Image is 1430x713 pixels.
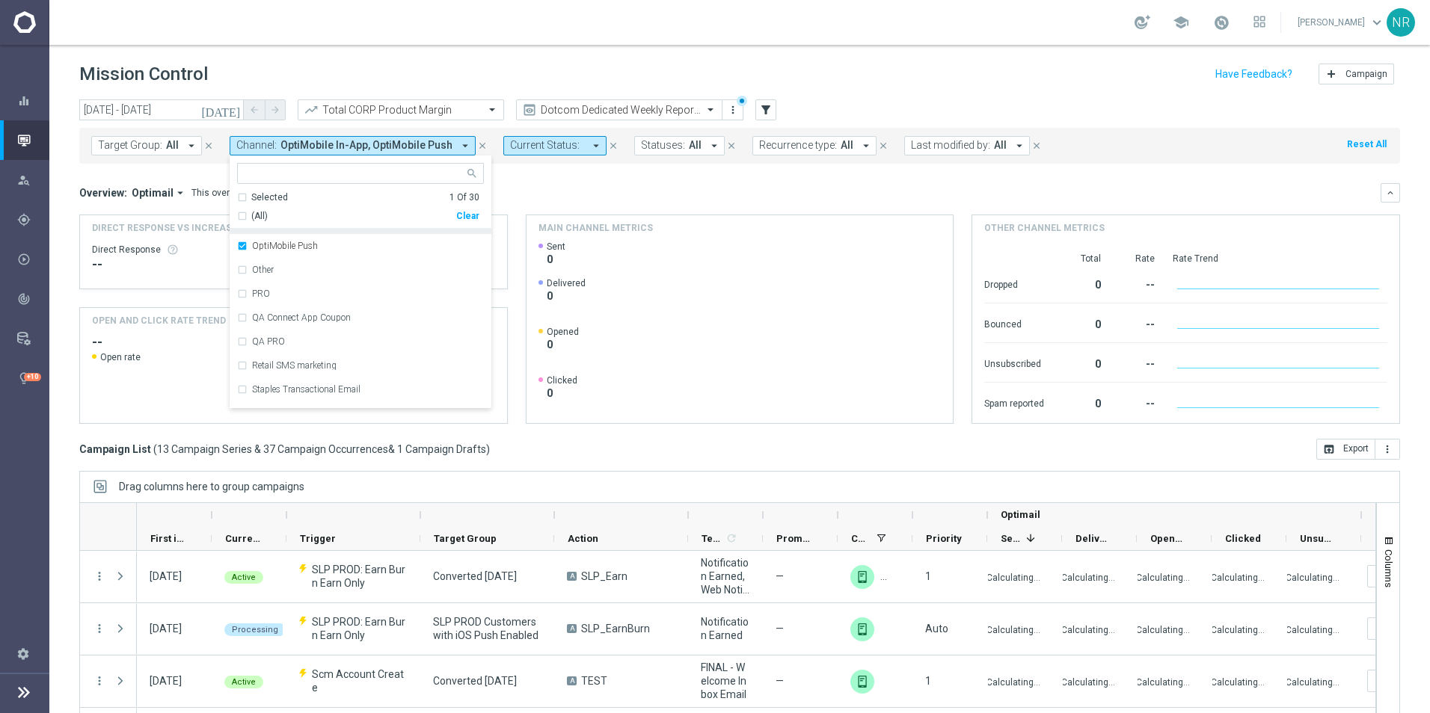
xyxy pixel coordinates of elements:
label: QA Connect App Coupon [252,313,351,322]
i: close [726,141,737,151]
span: Scm Account Create [312,667,408,694]
div: PRO [237,282,484,306]
button: add Campaign [1319,64,1394,84]
i: lightbulb [17,371,31,385]
i: arrow_drop_down [1013,139,1026,152]
span: A [567,676,577,685]
div: Execute [17,253,49,266]
i: close [878,141,889,151]
button: more_vert [93,622,106,635]
span: Promotions [776,533,812,544]
button: Channel: OptiMobile In-App, OptiMobile Push arrow_drop_down [230,136,476,155]
span: SLP PROD: Earn Burn Earn Only [312,563,408,590]
p: Calculating... [1061,622,1115,636]
label: OptiMobile Push [252,241,318,250]
i: trending_up [304,102,319,117]
input: Select date range [79,99,244,120]
span: Channel [851,533,871,544]
div: Mission Control [16,135,49,146]
i: play_circle_outline [17,253,31,266]
button: lightbulb Optibot +10 [16,372,49,384]
div: Bounced [984,311,1044,335]
i: settings [16,646,30,660]
button: open_in_browser Export [1316,439,1375,460]
button: gps_fixed Plan [16,214,49,226]
div: Web Push Notifications [880,565,904,589]
img: OptiMobile Push [850,617,874,641]
span: Increase [1375,533,1400,544]
button: close [607,138,620,154]
h4: Main channel metrics [538,221,653,235]
i: track_changes [17,292,31,306]
div: play_circle_outline Execute [16,253,49,265]
p: Calculating... [1286,622,1340,636]
div: -- [92,256,223,274]
h3: Overview: [79,186,127,200]
span: Clicked [547,374,577,386]
button: more_vert [93,674,106,688]
span: A [567,572,577,581]
button: Statuses: All arrow_drop_down [634,136,725,155]
div: This overview shows data of campaigns executed via Optimail [191,186,450,200]
i: arrow_back [249,105,260,115]
p: Calculating... [1061,570,1115,584]
i: arrow_drop_down [859,139,873,152]
h3: Campaign List [79,442,490,456]
colored-tag: Active [224,674,263,688]
p: Calculating... [986,570,1040,584]
i: arrow_drop_down [589,139,603,152]
button: Recurrence type: All arrow_drop_down [752,136,877,155]
button: arrow_forward [265,99,286,120]
span: Drag columns here to group campaigns [119,481,304,493]
span: Opened [1150,533,1186,544]
div: Total [1062,253,1101,265]
div: person_search Explore [16,174,49,186]
div: 10 Aug 2025, Sunday [150,674,182,688]
img: OptiMobile In-App [850,670,874,694]
div: Mission Control [17,120,49,160]
i: keyboard_arrow_down [1385,188,1396,198]
span: Sent [1001,533,1020,544]
input: Have Feedback? [1215,69,1292,79]
button: close [1030,138,1043,154]
ng-dropdown-panel: Options list [230,191,491,409]
button: Reset All [1345,136,1388,152]
div: Other [237,258,484,282]
div: Rate Trend [1173,253,1387,265]
button: [DATE] [199,99,244,122]
span: Current Status: [510,139,580,152]
span: 0 [547,338,579,351]
span: SLP PROD: Earn Burn Earn Only [312,615,408,642]
i: arrow_drop_down [458,139,472,152]
p: Calculating... [1136,674,1190,688]
div: Staples.com Web Push [237,401,484,425]
span: All [841,139,853,152]
span: 1 [925,675,931,687]
span: school [1173,14,1189,31]
span: Auto [925,623,948,635]
div: Analyze [17,292,49,306]
button: equalizer Dashboard [16,95,49,107]
div: Data Studio [16,333,49,345]
div: 10 Aug 2025, Sunday [150,622,182,635]
span: Converted Today [433,570,517,583]
h2: -- [92,333,281,351]
span: Notification Earned, Web Notification Earned [701,556,750,596]
button: Optimail arrow_drop_down [127,186,191,200]
button: filter_alt [755,99,776,120]
span: All [689,139,702,152]
i: close [1031,141,1042,151]
span: All [166,139,179,152]
i: filter_alt [759,103,773,117]
i: close [203,141,214,151]
span: keyboard_arrow_down [1369,14,1385,31]
div: Dashboard [17,81,49,120]
div: OptiMobile Push [850,565,874,589]
div: Explore [17,173,49,187]
i: person_search [17,173,31,187]
span: Delivered [547,277,586,289]
span: 13 Campaign Series & 37 Campaign Occurrences [157,442,388,456]
span: Templates [702,533,723,544]
div: OptiMobile Push [237,234,484,258]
